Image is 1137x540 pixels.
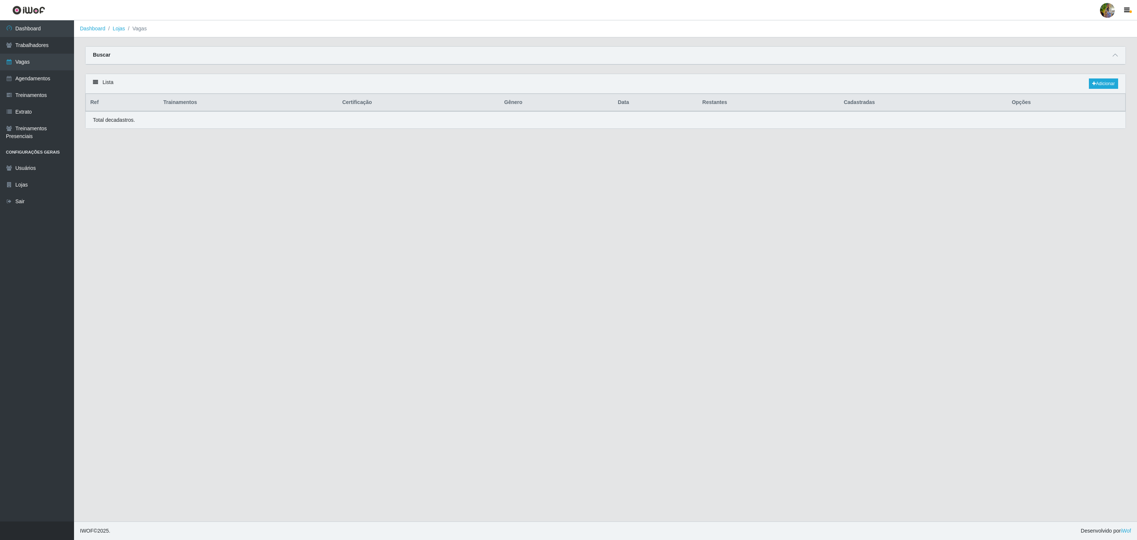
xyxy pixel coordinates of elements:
th: Opções [1007,94,1126,111]
span: © 2025 . [80,527,110,535]
img: CoreUI Logo [12,6,45,15]
a: Lojas [113,26,125,31]
th: Ref [86,94,159,111]
th: Data [613,94,698,111]
a: Dashboard [80,26,105,31]
nav: breadcrumb [74,20,1137,37]
span: Desenvolvido por [1081,527,1131,535]
th: Cadastradas [839,94,1007,111]
th: Gênero [500,94,613,111]
li: Vagas [125,25,147,33]
strong: Buscar [93,52,110,58]
p: Total de cadastros. [93,116,135,124]
th: Trainamentos [159,94,338,111]
th: Restantes [698,94,839,111]
span: IWOF [80,528,94,534]
a: Adicionar [1089,78,1118,89]
a: iWof [1121,528,1131,534]
th: Certificação [338,94,500,111]
div: Lista [85,74,1126,94]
